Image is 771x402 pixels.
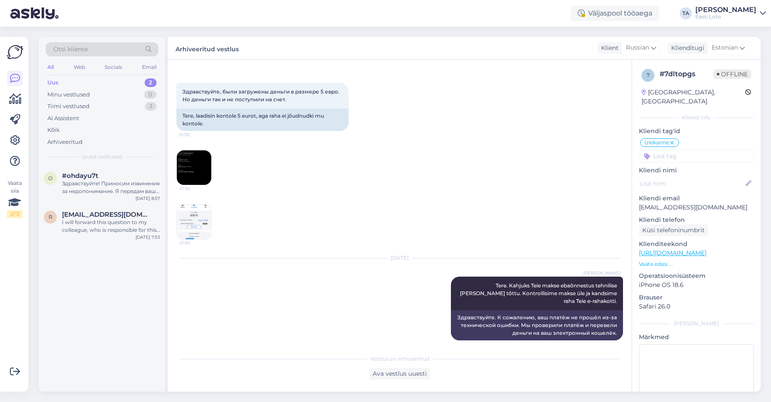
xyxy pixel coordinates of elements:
div: Email [140,62,158,73]
div: AI Assistent [47,114,79,123]
div: I will forward this question to my colleague, who is responsible for this. The reply will be here... [62,218,160,234]
p: Vaata edasi ... [639,260,754,268]
div: Klienditugi [668,44,704,53]
span: r [49,214,52,220]
label: Arhiveeritud vestlus [176,42,239,54]
span: Vestlus on arhiveeritud [370,355,429,363]
input: Lisa nimi [639,179,744,188]
p: [EMAIL_ADDRESS][DOMAIN_NAME] [639,203,754,212]
div: Eesti Loto [695,13,756,20]
span: #ohdayu7t [62,172,98,180]
span: Estonian [712,43,738,53]
div: TA [680,7,692,19]
p: Kliendi tag'id [639,127,754,136]
div: Здравствуйте. К сожалению, ваш платёж не прошёл из-за технической ошибки. Мы проверили платёж и п... [451,310,623,340]
div: Kliendi info [639,114,754,122]
div: [GEOGRAPHIC_DATA], [GEOGRAPHIC_DATA] [641,88,745,106]
div: [DATE] 7:53 [136,234,160,240]
span: o [48,175,52,181]
div: 2 / 3 [7,210,22,218]
span: 21:30 [179,131,211,138]
a: [URL][DOMAIN_NAME] [639,249,706,257]
span: Russian [626,43,649,53]
p: Kliendi telefon [639,215,754,224]
p: Safari 26.0 [639,302,754,311]
div: Arhiveeritud [47,138,83,146]
div: 0 [144,90,157,99]
span: Uued vestlused [82,153,122,161]
img: Attachment [177,205,211,239]
div: [DATE] 8:57 [136,195,160,202]
img: Attachment [177,150,211,185]
p: Kliendi nimi [639,166,754,175]
span: [PERSON_NAME] [583,270,620,276]
p: Klienditeekond [639,240,754,249]
span: Tere. Kahjuks Teie makse ebaõnnestus tehnilise [PERSON_NAME] tõttu. Kontrollisime makse üle ja ka... [460,282,618,304]
span: 7 [647,72,650,78]
div: [DATE] [176,254,623,262]
span: Ülekanne [645,140,669,145]
p: Kliendi email [639,194,754,203]
div: All [46,62,56,73]
div: 3 [145,102,157,111]
span: Здравствуйте, были загружены деньги в размере 5 евро. Но деньги так и не поступили на счет. [182,88,341,103]
div: # 7dltopgs [660,69,713,79]
div: Uus [47,78,59,87]
div: Здравствуйте! Приносим извинения за недопонимание. Я передам ваш вопрос о рекламе коллеге, которы... [62,180,160,195]
img: Askly Logo [7,44,23,60]
div: Vaata siia [7,179,22,218]
span: 8:47 [588,341,620,347]
div: Web [72,62,87,73]
p: Märkmed [639,333,754,342]
div: Tere, laadisin kontole 5 eurot, aga raha ei jõudnudki mu kontole. [176,109,348,131]
div: Minu vestlused [47,90,90,99]
input: Lisa tag [639,150,754,162]
div: [PERSON_NAME] [695,6,756,13]
span: Otsi kliente [53,45,88,54]
div: [PERSON_NAME] [639,320,754,327]
p: Operatsioonisüsteem [639,271,754,280]
div: Küsi telefoninumbrit [639,224,708,236]
div: Klient [598,44,619,53]
div: Tiimi vestlused [47,102,89,111]
span: Offline [713,69,751,79]
span: 21:30 [179,240,212,246]
span: reinkimd@gmail.com [62,211,151,218]
div: Kõik [47,126,60,134]
p: Brauser [639,293,754,302]
a: [PERSON_NAME]Eesti Loto [695,6,766,20]
div: Väljaspool tööaega [571,6,659,21]
div: 2 [145,78,157,87]
span: 21:30 [179,185,212,192]
div: Socials [103,62,124,73]
div: Ava vestlus uuesti [369,368,430,380]
p: iPhone OS 18.6 [639,280,754,290]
